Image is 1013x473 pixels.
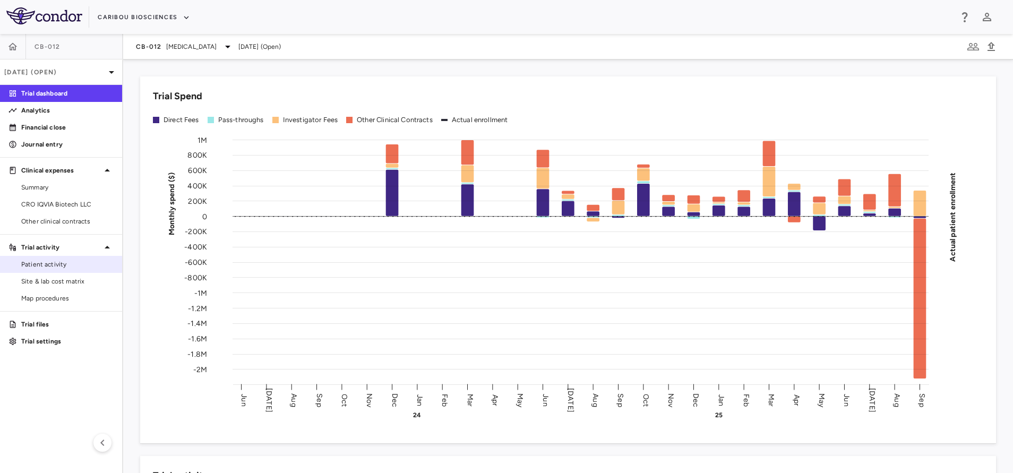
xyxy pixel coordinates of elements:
text: May [516,393,525,407]
tspan: -1M [194,288,207,297]
span: Summary [21,183,114,192]
text: Oct [641,393,650,406]
span: [DATE] (Open) [238,42,281,51]
text: Oct [340,393,349,406]
text: Sep [315,393,324,407]
img: logo-full-BYUhSk78.svg [6,7,82,24]
text: Dec [390,393,399,407]
text: Mar [466,393,475,406]
text: Jun [842,394,851,406]
span: Site & lab cost matrix [21,277,114,286]
tspan: -400K [184,243,207,252]
text: Apr [491,394,500,406]
text: Sep [616,393,625,407]
tspan: -1.6M [188,334,207,343]
p: Trial activity [21,243,101,252]
span: [MEDICAL_DATA] [166,42,217,51]
text: Nov [666,393,675,407]
div: Pass-throughs [218,115,264,125]
text: Mar [767,393,776,406]
tspan: -1.8M [187,350,207,359]
text: Sep [917,393,926,407]
div: Investigator Fees [283,115,338,125]
button: Caribou Biosciences [98,9,190,26]
tspan: 400K [187,181,207,190]
text: Feb [440,393,449,406]
div: Other Clinical Contracts [357,115,433,125]
h6: Trial Spend [153,89,202,104]
text: Feb [742,393,751,406]
p: Journal entry [21,140,114,149]
text: 25 [715,411,723,419]
text: Aug [591,393,600,407]
text: Jun [239,394,248,406]
tspan: -1.4M [187,319,207,328]
span: CRO IQVIA Biotech LLC [21,200,114,209]
p: Trial settings [21,337,114,346]
text: [DATE] [264,388,273,412]
span: CB-012 [35,42,61,51]
p: Clinical expenses [21,166,101,175]
div: Actual enrollment [452,115,508,125]
tspan: -2M [193,365,207,374]
p: Trial files [21,320,114,329]
tspan: Monthly spend ($) [167,172,176,235]
tspan: -200K [185,227,207,236]
text: Jan [717,394,726,406]
text: Aug [892,393,902,407]
p: Financial close [21,123,114,132]
text: Apr [792,394,801,406]
text: Jan [415,394,424,406]
span: Patient activity [21,260,114,269]
p: Analytics [21,106,114,115]
span: Map procedures [21,294,114,303]
span: CB-012 [136,42,162,51]
text: Nov [365,393,374,407]
tspan: -600K [185,258,207,267]
text: [DATE] [566,388,575,412]
p: [DATE] (Open) [4,67,105,77]
tspan: Actual patient enrollment [948,172,957,261]
tspan: -800K [184,273,207,282]
text: Jun [541,394,550,406]
p: Trial dashboard [21,89,114,98]
span: Other clinical contracts [21,217,114,226]
text: 24 [413,411,421,419]
text: May [817,393,826,407]
text: [DATE] [868,388,877,412]
div: Direct Fees [164,115,199,125]
tspan: 800K [187,151,207,160]
text: Aug [289,393,298,407]
text: Dec [691,393,700,407]
tspan: 600K [188,166,207,175]
tspan: -1.2M [188,304,207,313]
tspan: 0 [202,212,207,221]
tspan: 1M [198,135,207,144]
tspan: 200K [188,196,207,205]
